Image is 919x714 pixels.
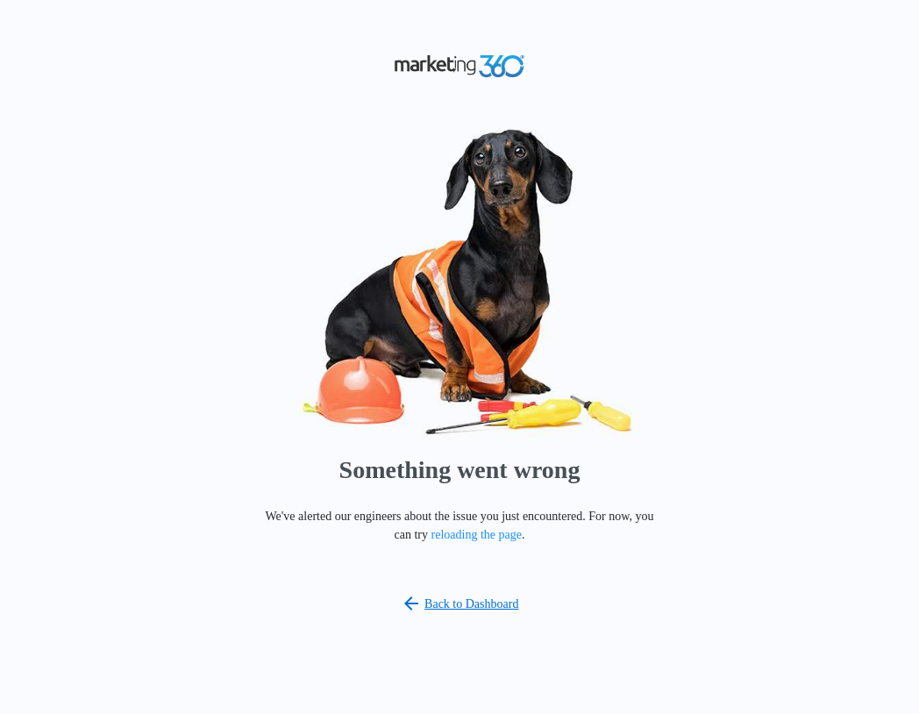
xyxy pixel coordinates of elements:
[262,507,657,544] p: We've alerted our engineers about the issue you just encountered. For now, you can try .
[401,593,519,614] a: Back to Dashboard
[196,118,723,446] img: Sad Dog
[431,528,522,542] button: reloading the page
[394,51,525,82] img: Marketing 360 Logo
[339,452,581,489] h1: Something went wrong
